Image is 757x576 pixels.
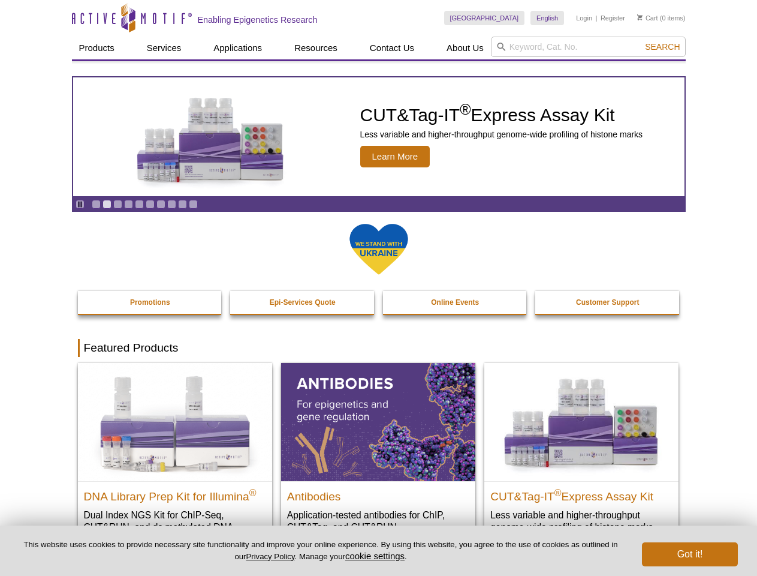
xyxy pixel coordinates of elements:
[363,37,421,59] a: Contact Us
[642,542,738,566] button: Got it!
[484,363,678,545] a: CUT&Tag-IT® Express Assay Kit CUT&Tag-IT®Express Assay Kit Less variable and higher-throughput ge...
[78,339,680,357] h2: Featured Products
[460,101,471,118] sup: ®
[130,298,170,307] strong: Promotions
[140,37,189,59] a: Services
[281,363,475,481] img: All Antibodies
[270,298,336,307] strong: Epi-Services Quote
[78,363,272,481] img: DNA Library Prep Kit for Illumina
[76,200,85,209] a: Toggle autoplay
[102,200,111,209] a: Go to slide 2
[135,200,144,209] a: Go to slide 5
[596,11,598,25] li: |
[156,200,165,209] a: Go to slide 7
[113,200,122,209] a: Go to slide 3
[146,200,155,209] a: Go to slide 6
[641,41,683,52] button: Search
[287,509,469,533] p: Application-tested antibodies for ChIP, CUT&Tag, and CUT&RUN.
[637,14,643,20] img: Your Cart
[246,552,294,561] a: Privacy Policy
[84,485,266,503] h2: DNA Library Prep Kit for Illumina
[431,298,479,307] strong: Online Events
[19,539,622,562] p: This website uses cookies to provide necessary site functionality and improve your online experie...
[444,11,525,25] a: [GEOGRAPHIC_DATA]
[383,291,528,314] a: Online Events
[73,77,684,196] a: CUT&Tag-IT Express Assay Kit CUT&Tag-IT®Express Assay Kit Less variable and higher-throughput gen...
[124,200,133,209] a: Go to slide 4
[491,37,686,57] input: Keyword, Cat. No.
[349,223,409,276] img: We Stand With Ukraine
[92,200,101,209] a: Go to slide 1
[484,363,678,481] img: CUT&Tag-IT® Express Assay Kit
[78,363,272,557] a: DNA Library Prep Kit for Illumina DNA Library Prep Kit for Illumina® Dual Index NGS Kit for ChIP-...
[490,509,672,533] p: Less variable and higher-throughput genome-wide profiling of histone marks​.
[249,487,257,497] sup: ®
[167,200,176,209] a: Go to slide 8
[360,106,643,124] h2: CUT&Tag-IT Express Assay Kit
[439,37,491,59] a: About Us
[535,291,680,314] a: Customer Support
[73,77,684,196] article: CUT&Tag-IT Express Assay Kit
[554,487,562,497] sup: ®
[230,291,375,314] a: Epi-Services Quote
[576,298,639,307] strong: Customer Support
[287,485,469,503] h2: Antibodies
[345,551,405,561] button: cookie settings
[72,37,122,59] a: Products
[601,14,625,22] a: Register
[637,14,658,22] a: Cart
[198,14,318,25] h2: Enabling Epigenetics Research
[78,291,223,314] a: Promotions
[178,200,187,209] a: Go to slide 9
[287,37,345,59] a: Resources
[281,363,475,545] a: All Antibodies Antibodies Application-tested antibodies for ChIP, CUT&Tag, and CUT&RUN.
[360,146,430,167] span: Learn More
[189,200,198,209] a: Go to slide 10
[530,11,564,25] a: English
[111,71,309,203] img: CUT&Tag-IT Express Assay Kit
[645,42,680,52] span: Search
[206,37,269,59] a: Applications
[490,485,672,503] h2: CUT&Tag-IT Express Assay Kit
[637,11,686,25] li: (0 items)
[576,14,592,22] a: Login
[84,509,266,545] p: Dual Index NGS Kit for ChIP-Seq, CUT&RUN, and ds methylated DNA assays.
[360,129,643,140] p: Less variable and higher-throughput genome-wide profiling of histone marks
